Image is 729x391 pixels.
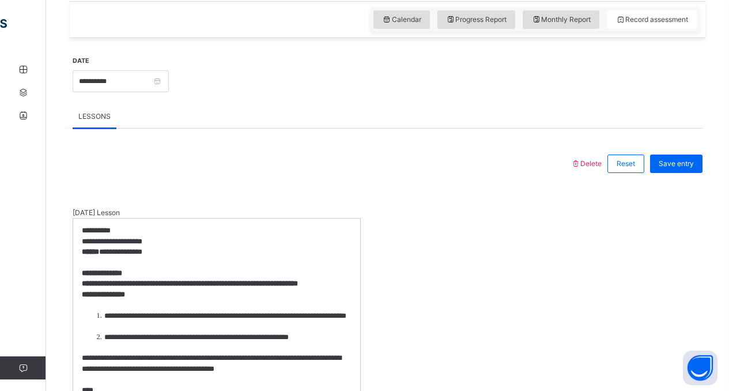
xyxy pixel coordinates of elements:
span: LESSONS [78,111,111,122]
label: Date [73,57,89,66]
span: [DATE] Lesson [73,208,361,218]
span: Delete [571,159,602,168]
span: Reset [617,159,635,169]
span: Save entry [659,159,694,169]
span: Progress Report [446,14,507,25]
span: Monthly Report [531,14,591,25]
button: Open asap [683,351,717,385]
span: Record assessment [615,14,688,25]
span: Calendar [382,14,421,25]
